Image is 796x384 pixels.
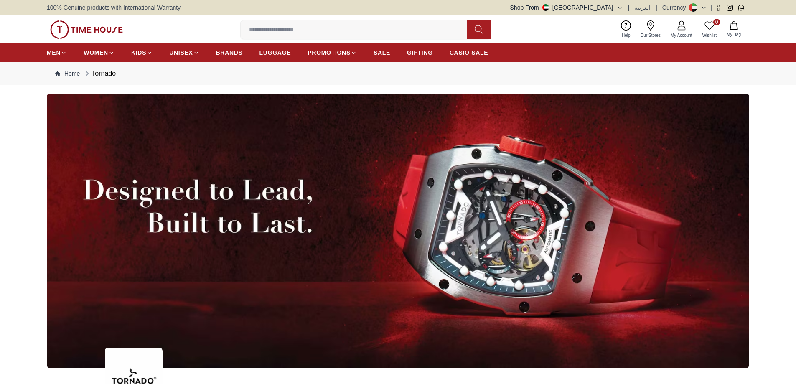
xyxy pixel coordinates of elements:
a: Help [617,19,636,40]
span: WOMEN [84,48,108,57]
a: Facebook [715,5,722,11]
a: UNISEX [169,45,199,60]
a: CASIO SALE [450,45,488,60]
span: My Account [667,32,696,38]
button: My Bag [722,20,746,39]
span: UNISEX [169,48,193,57]
span: BRANDS [216,48,243,57]
a: Home [55,69,80,78]
a: SALE [374,45,390,60]
span: GIFTING [407,48,433,57]
a: 0Wishlist [697,19,722,40]
span: MEN [47,48,61,57]
span: Help [618,32,634,38]
a: PROMOTIONS [308,45,357,60]
a: Instagram [727,5,733,11]
span: | [710,3,712,12]
span: | [628,3,630,12]
span: PROMOTIONS [308,48,351,57]
a: BRANDS [216,45,243,60]
span: Wishlist [699,32,720,38]
nav: Breadcrumb [47,62,749,85]
a: Our Stores [636,19,666,40]
span: | [656,3,657,12]
span: SALE [374,48,390,57]
span: LUGGAGE [259,48,291,57]
div: Currency [662,3,689,12]
button: Shop From[GEOGRAPHIC_DATA] [510,3,623,12]
span: My Bag [723,31,744,38]
span: 0 [713,19,720,25]
span: 100% Genuine products with International Warranty [47,3,181,12]
span: CASIO SALE [450,48,488,57]
img: ... [50,20,123,39]
span: KIDS [131,48,146,57]
a: LUGGAGE [259,45,291,60]
div: Tornado [83,69,116,79]
a: KIDS [131,45,153,60]
img: ... [47,94,749,368]
a: GIFTING [407,45,433,60]
button: العربية [634,3,651,12]
a: MEN [47,45,67,60]
span: Our Stores [637,32,664,38]
img: United Arab Emirates [542,4,549,11]
a: WOMEN [84,45,114,60]
a: Whatsapp [738,5,744,11]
